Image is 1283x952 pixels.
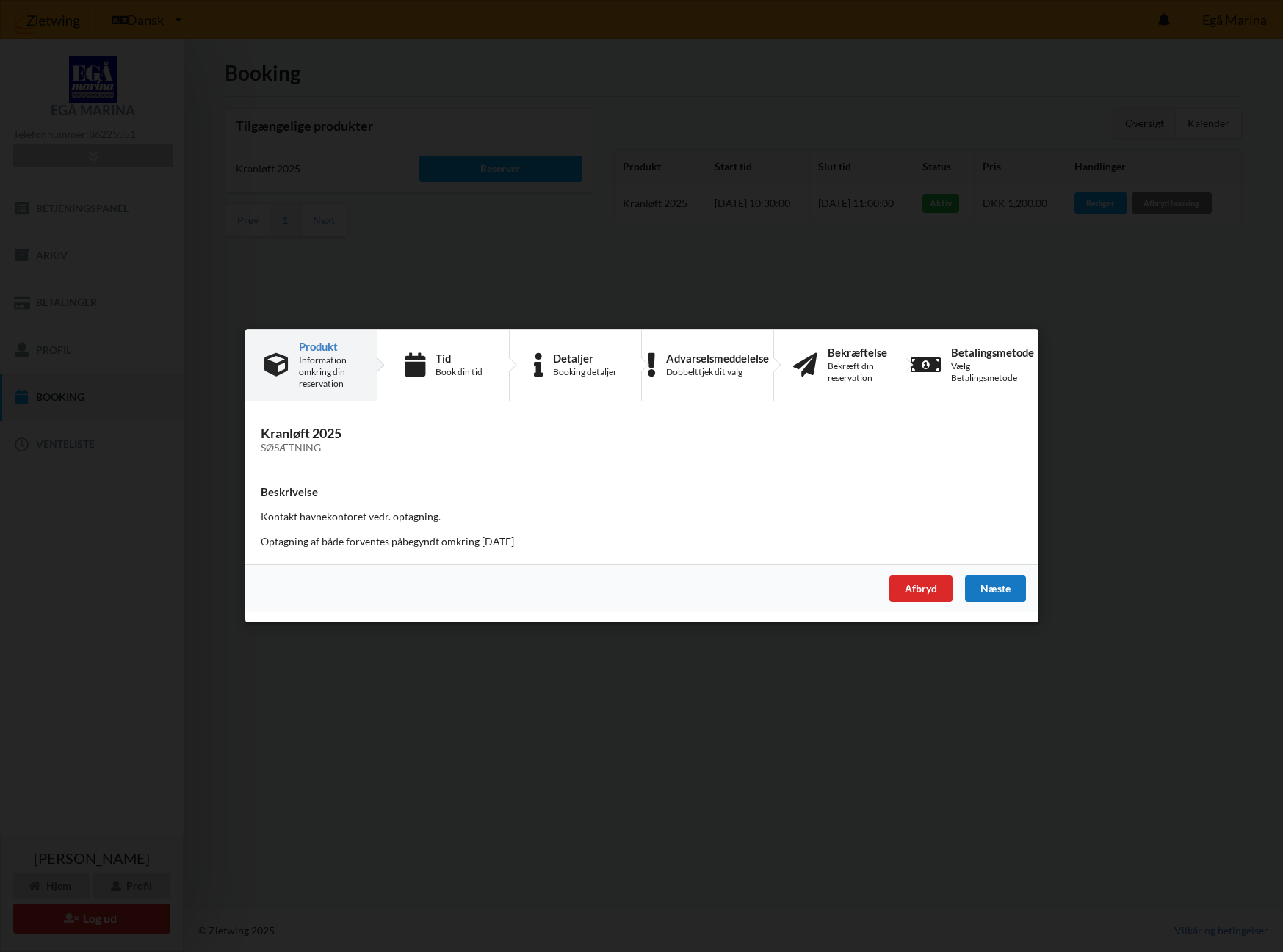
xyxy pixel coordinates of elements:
[553,366,617,378] div: Booking detaljer
[827,346,886,358] div: Bekræftelse
[553,352,617,364] div: Detaljer
[261,535,1023,550] p: Optagning af både forventes påbegyndt omkring [DATE]
[964,576,1025,603] div: Næste
[665,352,768,364] div: Advarselsmeddelelse
[951,346,1034,358] div: Betalingsmetode
[889,576,952,603] div: Afbryd
[951,360,1034,384] div: Vælg Betalingsmetode
[261,510,1023,525] p: Kontakt havnekontoret vedr. optagning.
[261,443,1023,455] div: Søsætning
[299,341,358,352] div: Produkt
[261,485,1023,499] h4: Beskrivelse
[435,366,482,378] div: Book din tid
[827,360,886,384] div: Bekræft din reservation
[665,366,768,378] div: Dobbelttjek dit valg
[435,352,482,364] div: Tid
[261,426,1023,455] h3: Kranløft 2025
[299,355,358,390] div: Information omkring din reservation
